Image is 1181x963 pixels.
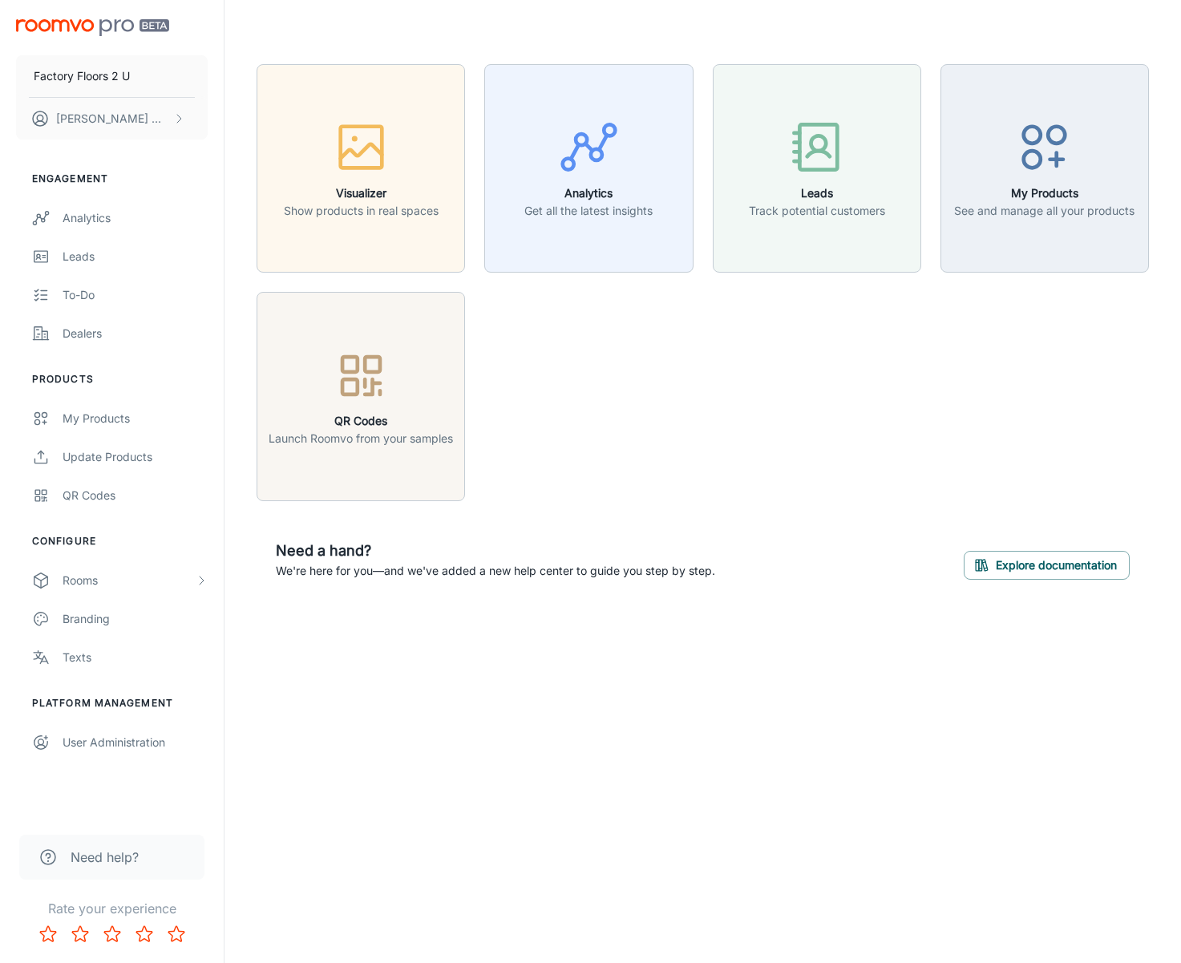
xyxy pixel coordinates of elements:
button: LeadsTrack potential customers [713,64,921,273]
button: [PERSON_NAME] Mountain Graphics Team [16,98,208,140]
button: VisualizerShow products in real spaces [257,64,465,273]
p: [PERSON_NAME] Mountain Graphics Team [56,110,169,127]
h6: Visualizer [284,184,439,202]
button: QR CodesLaunch Roomvo from your samples [257,292,465,500]
a: QR CodesLaunch Roomvo from your samples [257,387,465,403]
button: AnalyticsGet all the latest insights [484,64,693,273]
p: Show products in real spaces [284,202,439,220]
a: AnalyticsGet all the latest insights [484,160,693,176]
div: Update Products [63,448,208,466]
a: LeadsTrack potential customers [713,160,921,176]
h6: Leads [749,184,885,202]
img: Roomvo PRO Beta [16,19,169,36]
div: Branding [63,610,208,628]
p: Factory Floors 2 U [34,67,130,85]
p: Get all the latest insights [524,202,653,220]
div: QR Codes [63,487,208,504]
div: To-do [63,286,208,304]
div: Texts [63,649,208,666]
button: Factory Floors 2 U [16,55,208,97]
div: Leads [63,248,208,265]
p: Track potential customers [749,202,885,220]
div: Analytics [63,209,208,227]
div: My Products [63,410,208,427]
h6: Need a hand? [276,540,715,562]
h6: QR Codes [269,412,453,430]
div: Dealers [63,325,208,342]
p: Launch Roomvo from your samples [269,430,453,447]
p: See and manage all your products [954,202,1134,220]
a: My ProductsSee and manage all your products [940,160,1149,176]
button: Explore documentation [964,551,1130,580]
div: Rooms [63,572,195,589]
p: We're here for you—and we've added a new help center to guide you step by step. [276,562,715,580]
a: Explore documentation [964,556,1130,572]
h6: Analytics [524,184,653,202]
h6: My Products [954,184,1134,202]
button: My ProductsSee and manage all your products [940,64,1149,273]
